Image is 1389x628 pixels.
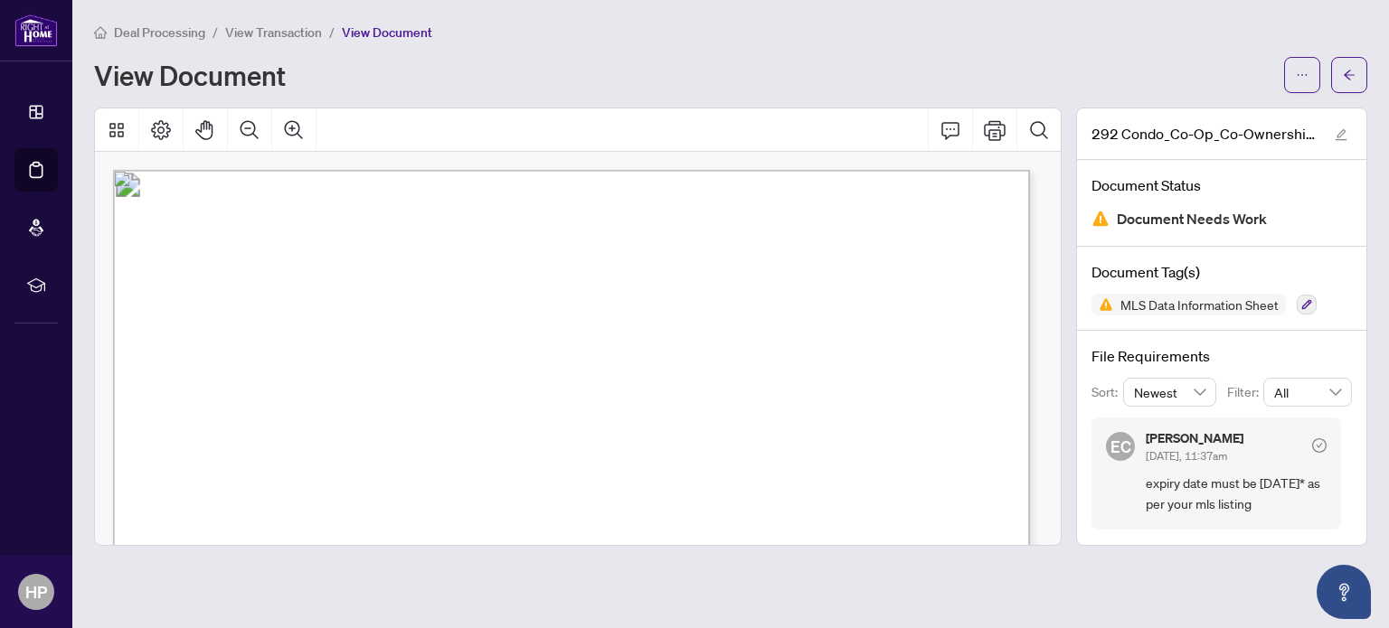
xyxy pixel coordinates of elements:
h4: Document Status [1091,174,1352,196]
span: edit [1335,128,1347,141]
span: check-circle [1312,438,1327,453]
span: 292 Condo_Co-Op_Co-Ownership_Time Share - Lease_Sub-Lease MLS Data Information Form - PropTx-OREA... [1091,123,1318,145]
h4: Document Tag(s) [1091,261,1352,283]
img: Status Icon [1091,294,1113,315]
span: MLS Data Information Sheet [1113,298,1286,311]
li: / [213,22,218,42]
li: / [329,22,335,42]
h1: View Document [94,61,286,89]
span: Newest [1134,379,1206,406]
span: home [94,26,107,39]
span: View Transaction [225,24,322,41]
span: EC [1110,434,1131,459]
button: Open asap [1317,565,1371,619]
h5: [PERSON_NAME] [1146,432,1243,445]
span: ellipsis [1296,69,1309,81]
h4: File Requirements [1091,345,1352,367]
span: Deal Processing [114,24,205,41]
img: logo [14,14,58,47]
span: Document Needs Work [1117,207,1267,231]
span: HP [25,579,47,605]
span: View Document [342,24,432,41]
img: Document Status [1091,210,1110,228]
span: arrow-left [1343,69,1356,81]
p: Filter: [1227,382,1263,402]
span: [DATE], 11:37am [1146,449,1227,463]
p: Sort: [1091,382,1123,402]
span: expiry date must be [DATE]* as per your mls listing [1146,473,1327,515]
span: All [1274,379,1341,406]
